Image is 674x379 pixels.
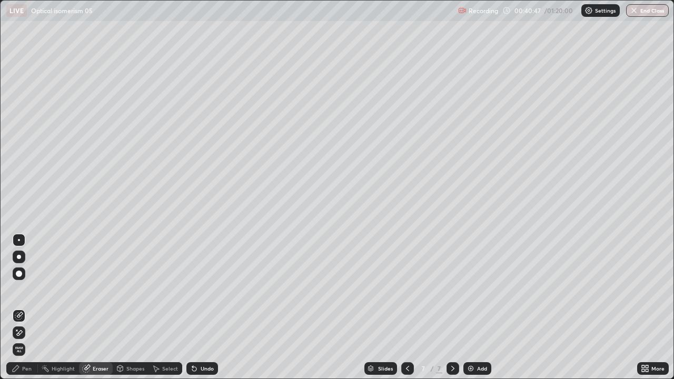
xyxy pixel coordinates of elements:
div: / [431,365,434,372]
img: end-class-cross [630,6,638,15]
div: Pen [22,366,32,371]
div: Select [162,366,178,371]
img: class-settings-icons [584,6,593,15]
button: End Class [626,4,669,17]
div: 7 [436,364,442,373]
p: Optical isomerism 05 [31,6,93,15]
div: More [651,366,665,371]
p: LIVE [9,6,24,15]
div: Shapes [126,366,144,371]
img: add-slide-button [467,364,475,373]
p: Recording [469,7,498,15]
div: Highlight [52,366,75,371]
span: Erase all [13,346,25,353]
div: Add [477,366,487,371]
div: 7 [418,365,429,372]
div: Eraser [93,366,108,371]
div: Undo [201,366,214,371]
img: recording.375f2c34.svg [458,6,467,15]
div: Slides [378,366,393,371]
p: Settings [595,8,616,13]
